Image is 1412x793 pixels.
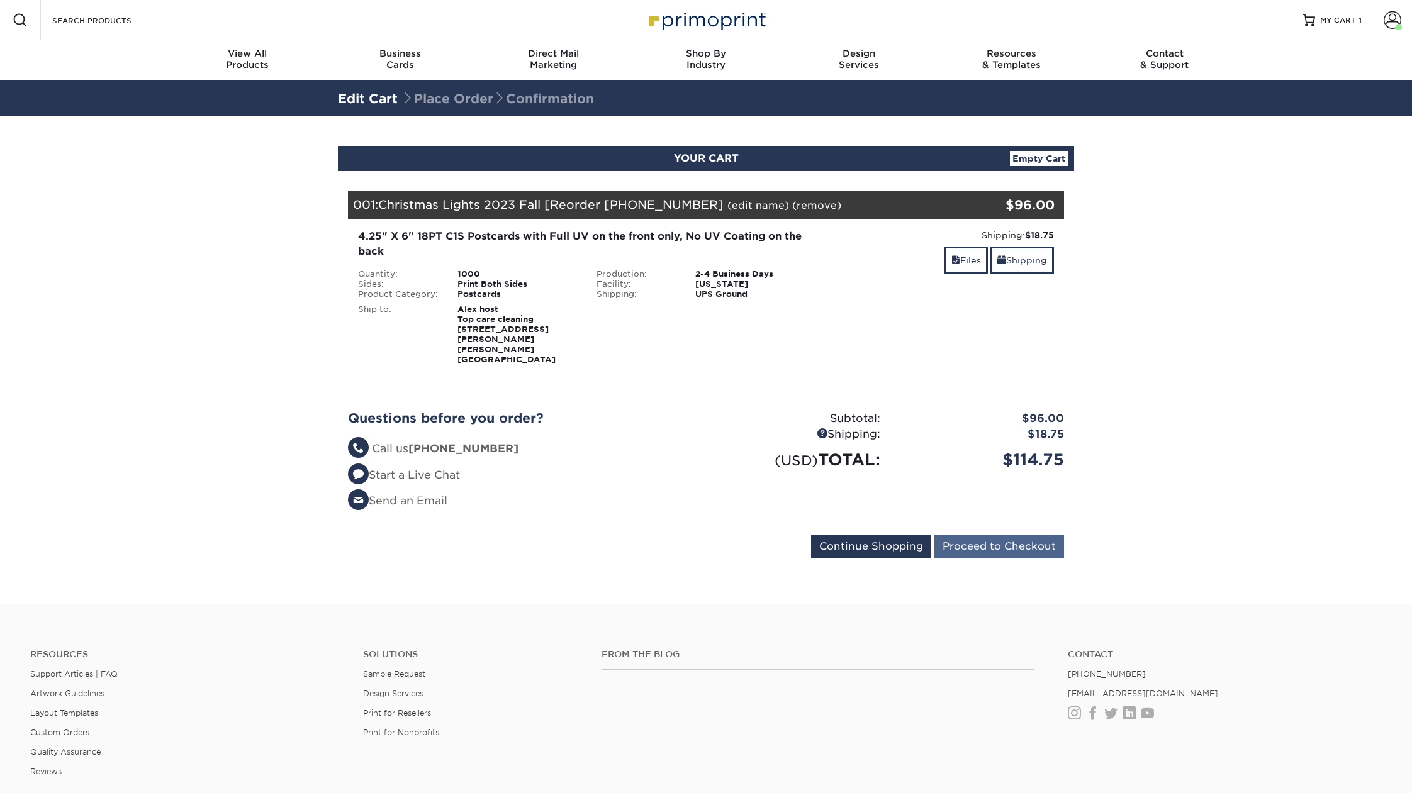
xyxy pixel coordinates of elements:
[890,448,1073,472] div: $114.75
[630,40,783,80] a: Shop ByIndustry
[30,689,104,698] a: Artwork Guidelines
[1088,48,1241,70] div: & Support
[674,152,739,164] span: YOUR CART
[811,535,931,558] input: Continue Shopping
[348,411,697,426] h2: Questions before you order?
[349,269,448,279] div: Quantity:
[1359,16,1362,25] span: 1
[706,448,890,472] div: TOTAL:
[477,48,630,70] div: Marketing
[457,304,556,364] strong: Alex host Top care cleaning [STREET_ADDRESS][PERSON_NAME][PERSON_NAME] [GEOGRAPHIC_DATA]
[890,411,1073,427] div: $96.00
[358,229,815,259] div: 4.25" X 6" 18PT C1S Postcards with Full UV on the front only, No UV Coating on the back
[324,48,477,59] span: Business
[706,411,890,427] div: Subtotal:
[324,48,477,70] div: Cards
[477,48,630,59] span: Direct Mail
[30,649,344,660] h4: Resources
[686,289,825,299] div: UPS Ground
[448,269,587,279] div: 1000
[30,708,98,718] a: Layout Templates
[951,255,960,265] span: files
[349,279,448,289] div: Sides:
[1068,689,1218,698] a: [EMAIL_ADDRESS][DOMAIN_NAME]
[792,199,841,211] a: (remove)
[363,728,439,737] a: Print for Nonprofits
[587,279,686,289] div: Facility:
[997,255,1006,265] span: shipping
[30,747,101,757] a: Quality Assurance
[448,279,587,289] div: Print Both Sides
[348,469,460,481] a: Start a Live Chat
[51,13,174,28] input: SEARCH PRODUCTS.....
[602,649,1034,660] h4: From the Blog
[587,289,686,299] div: Shipping:
[1010,151,1068,166] a: Empty Cart
[944,196,1055,214] div: $96.00
[630,48,783,59] span: Shop By
[30,728,89,737] a: Custom Orders
[935,48,1088,59] span: Resources
[934,535,1064,558] input: Proceed to Checkout
[378,197,724,211] span: Christmas Lights 2023 Fall [Reorder [PHONE_NUMBER]
[1068,649,1382,660] a: Contact
[1068,669,1146,679] a: [PHONE_NUMBER]
[587,269,686,279] div: Production:
[338,91,398,106] a: Edit Cart
[477,40,630,80] a: Direct MailMarketing
[935,40,1088,80] a: Resources& Templates
[643,6,769,33] img: Primoprint
[782,48,935,70] div: Services
[348,191,944,219] div: 001:
[363,708,431,718] a: Print for Resellers
[1025,230,1054,240] strong: $18.75
[171,40,324,80] a: View AllProducts
[686,279,825,289] div: [US_STATE]
[363,649,582,660] h4: Solutions
[706,426,890,443] div: Shipping:
[348,494,447,507] a: Send an Email
[448,289,587,299] div: Postcards
[1088,48,1241,59] span: Contact
[30,669,118,679] a: Support Articles | FAQ
[727,199,789,211] a: (edit name)
[1088,40,1241,80] a: Contact& Support
[349,304,448,365] div: Ship to:
[348,441,697,457] li: Call us
[171,48,324,59] span: View All
[1320,15,1356,26] span: MY CART
[363,689,423,698] a: Design Services
[686,269,825,279] div: 2-4 Business Days
[349,289,448,299] div: Product Category:
[834,229,1054,241] div: Shipping:
[630,48,783,70] div: Industry
[408,442,518,455] strong: [PHONE_NUMBER]
[775,452,818,469] small: (USD)
[890,426,1073,443] div: $18.75
[944,247,988,274] a: Files
[990,247,1054,274] a: Shipping
[324,40,477,80] a: BusinessCards
[782,40,935,80] a: DesignServices
[401,91,594,106] span: Place Order Confirmation
[782,48,935,59] span: Design
[363,669,425,679] a: Sample Request
[171,48,324,70] div: Products
[935,48,1088,70] div: & Templates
